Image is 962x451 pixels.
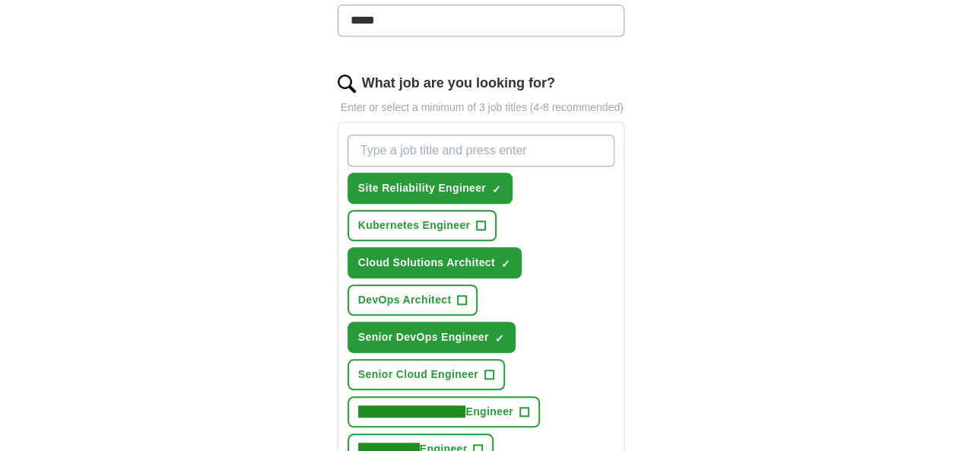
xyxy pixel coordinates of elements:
[348,359,505,390] button: Senior Cloud Engineer
[358,255,495,271] span: Cloud Solutions Architect
[358,218,470,233] span: Kubernetes Engineer
[338,100,625,116] p: Enter or select a minimum of 3 job titles (4-8 recommended)
[348,210,497,241] button: Kubernetes Engineer
[362,73,555,94] label: What job are you looking for?
[358,329,489,345] span: Senior DevOps Engineer
[492,183,501,195] span: ✓
[348,173,513,204] button: Site Reliability Engineer✓
[358,405,466,418] em: Cloud Infrastructure
[348,396,540,427] button: Cloud InfrastructureEngineer
[348,322,516,353] button: Senior DevOps Engineer✓
[358,367,478,383] span: Senior Cloud Engineer
[348,284,478,316] button: DevOps Architect
[358,292,452,308] span: DevOps Architect
[358,180,486,196] span: Site Reliability Engineer
[348,247,522,278] button: Cloud Solutions Architect✓
[338,75,356,93] img: search.png
[495,332,504,345] span: ✓
[358,404,513,420] span: Engineer
[501,258,510,270] span: ✓
[348,135,615,167] input: Type a job title and press enter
